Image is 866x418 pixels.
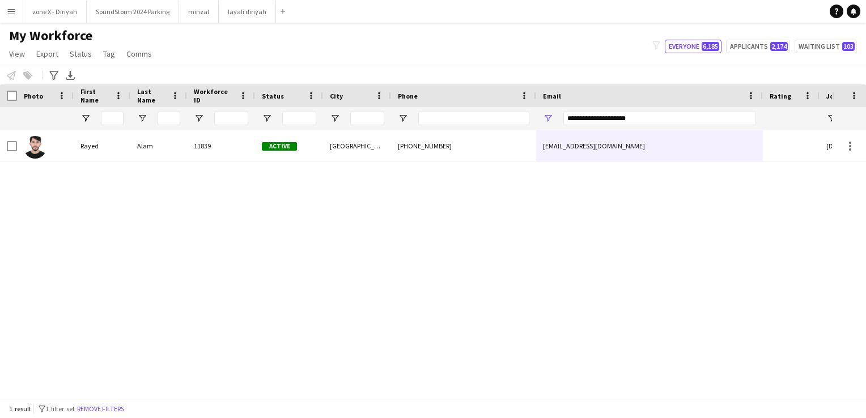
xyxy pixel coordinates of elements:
a: Comms [122,46,156,61]
div: [EMAIL_ADDRESS][DOMAIN_NAME] [536,130,763,161]
button: Open Filter Menu [398,113,408,123]
span: Export [36,49,58,59]
img: Rayed Alam [24,136,46,159]
button: SoundStorm 2024 Parking [87,1,179,23]
div: Alam [130,130,187,161]
button: Open Filter Menu [137,113,147,123]
span: Joined [826,92,848,100]
input: First Name Filter Input [101,112,124,125]
button: Open Filter Menu [826,113,837,123]
button: Open Filter Menu [543,113,553,123]
button: Applicants2,174 [726,40,790,53]
span: 103 [842,42,855,51]
input: Email Filter Input [563,112,756,125]
a: Export [32,46,63,61]
button: Open Filter Menu [194,113,204,123]
span: 6,185 [702,42,719,51]
span: Last Name [137,87,167,104]
a: View [5,46,29,61]
span: Phone [398,92,418,100]
span: My Workforce [9,27,92,44]
input: City Filter Input [350,112,384,125]
button: Waiting list103 [795,40,857,53]
input: Workforce ID Filter Input [214,112,248,125]
span: View [9,49,25,59]
div: [GEOGRAPHIC_DATA], [GEOGRAPHIC_DATA] [323,130,391,161]
app-action-btn: Advanced filters [47,69,61,82]
button: Open Filter Menu [262,113,272,123]
a: Tag [99,46,120,61]
span: Tag [103,49,115,59]
span: Comms [126,49,152,59]
span: Status [70,49,92,59]
span: Workforce ID [194,87,235,104]
button: Remove filters [75,403,126,415]
span: Status [262,92,284,100]
button: zone X - Diriyah [23,1,87,23]
input: Status Filter Input [282,112,316,125]
a: Status [65,46,96,61]
button: Open Filter Menu [80,113,91,123]
div: 11839 [187,130,255,161]
span: 1 filter set [45,404,75,413]
span: Rating [770,92,791,100]
span: Active [262,142,297,151]
span: City [330,92,343,100]
button: layali diriyah [219,1,276,23]
span: Email [543,92,561,100]
span: Photo [24,92,43,100]
input: Last Name Filter Input [158,112,180,125]
div: Rayed [74,130,130,161]
app-action-btn: Export XLSX [63,69,77,82]
span: 2,174 [770,42,788,51]
button: Open Filter Menu [330,113,340,123]
button: Everyone6,185 [665,40,721,53]
span: First Name [80,87,110,104]
input: Phone Filter Input [418,112,529,125]
div: [PHONE_NUMBER] [391,130,536,161]
button: minzal [179,1,219,23]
